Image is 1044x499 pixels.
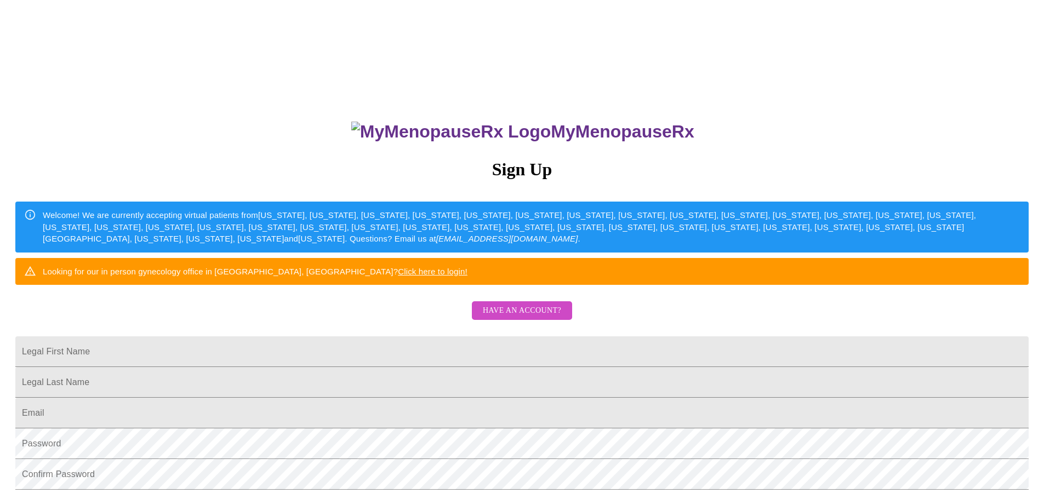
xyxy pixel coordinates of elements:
span: Have an account? [483,304,561,318]
a: Have an account? [469,313,575,323]
a: Click here to login! [398,267,467,276]
div: Welcome! We are currently accepting virtual patients from [US_STATE], [US_STATE], [US_STATE], [US... [43,205,1020,249]
em: [EMAIL_ADDRESS][DOMAIN_NAME] [436,234,578,243]
h3: Sign Up [15,159,1029,180]
div: Looking for our in person gynecology office in [GEOGRAPHIC_DATA], [GEOGRAPHIC_DATA]? [43,261,467,282]
img: MyMenopauseRx Logo [351,122,551,142]
button: Have an account? [472,301,572,320]
h3: MyMenopauseRx [17,122,1029,142]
